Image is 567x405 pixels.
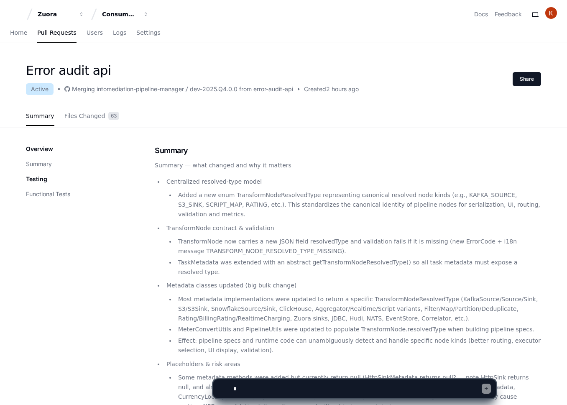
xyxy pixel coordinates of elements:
p: Placeholders & risk areas [166,359,541,369]
li: TransformNode now carries a new JSON field resolvedType and validation fails if it is missing (ne... [176,237,541,256]
li: Added a new enum TransformNodeResolvedType representing canonical resolved node kinds (e.g., KAFK... [176,190,541,219]
div: Consumption [102,10,138,18]
span: Home [10,30,27,35]
a: Users [87,23,103,43]
span: Files Changed [64,113,105,118]
span: Logs [113,30,126,35]
span: Users [87,30,103,35]
div: Zuora [38,10,74,18]
li: Most metadata implementations were updated to return a specific TransformNodeResolvedType (KafkaS... [176,295,541,323]
span: 2 hours ago [326,85,359,93]
li: Effect: pipeline specs and runtime code can unambiguously detect and handle specific node kinds (... [176,336,541,355]
a: Logs [113,23,126,43]
li: TaskMetadata was extended with an abstract getTransformNodeResolvedType() so all task metadata mu... [176,258,541,277]
span: Created [304,85,326,93]
a: Pull Requests [37,23,76,43]
span: 63 [108,112,119,120]
a: Home [10,23,27,43]
p: Summary — what changed and why it matters [155,161,541,170]
img: ACg8ocIO7jtkWN8S2iLRBR-u1BMcRY5-kg2T8U2dj_CWIxGKEUqXVg=s96-c [545,7,557,19]
span: Pull Requests [37,30,76,35]
button: Share [513,72,541,86]
h1: Error audit api [26,63,359,78]
p: Centralized resolved-type model [166,177,541,187]
h1: Summary [155,145,541,156]
div: Active [26,83,54,95]
button: Functional Tests [26,190,70,198]
span: Settings [136,30,160,35]
div: mediation-pipeline-manager [107,85,184,93]
a: Docs [474,10,488,18]
button: Consumption [99,7,152,22]
p: Testing [26,175,47,183]
div: Merging into [72,85,107,93]
a: Settings [136,23,160,43]
button: Feedback [495,10,522,18]
p: Metadata classes updated (big bulk change) [166,281,541,290]
p: TransformNode contract & validation [166,223,541,233]
li: MeterConvertUtils and PipelineUtils were updated to populate TransformNode.resolvedType when buil... [176,325,541,334]
span: Summary [26,113,54,118]
button: Zuora [34,7,88,22]
button: Summary [26,160,52,168]
div: dev-2025.Q4.0.0 from error-audit-api [190,85,293,93]
p: Overview [26,145,53,153]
